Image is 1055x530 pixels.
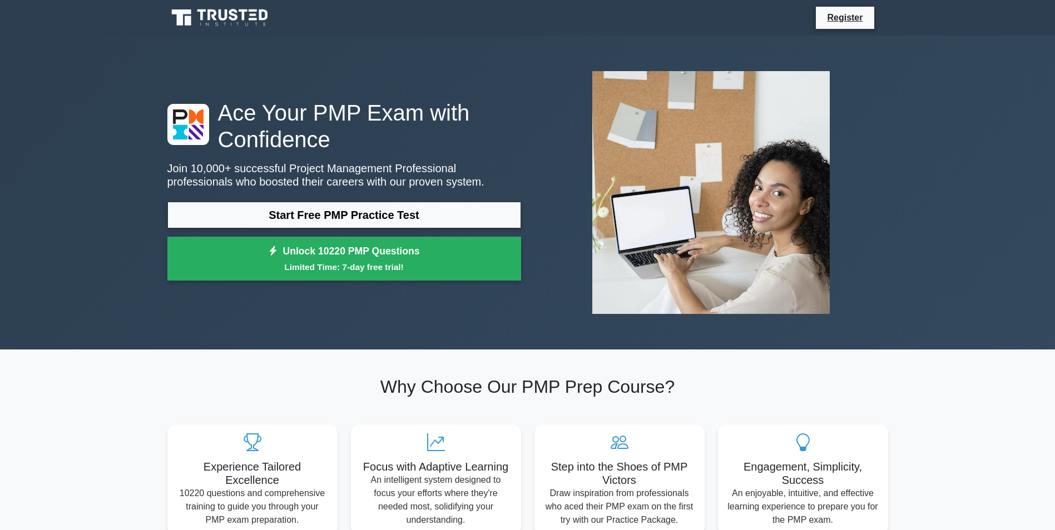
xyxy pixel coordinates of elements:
[176,460,329,487] h5: Experience Tailored Excellence
[167,99,521,153] h1: Ace Your PMP Exam with Confidence
[727,487,879,527] p: An enjoyable, intuitive, and effective learning experience to prepare you for the PMP exam.
[360,473,512,527] p: An intelligent system designed to focus your efforts where they're needed most, solidifying your ...
[167,162,521,188] p: Join 10,000+ successful Project Management Professional professionals who boosted their careers w...
[167,202,521,228] a: Start Free PMP Practice Test
[176,487,329,527] p: 10220 questions and comprehensive training to guide you through your PMP exam preparation.
[167,237,521,281] a: Unlock 10220 PMP QuestionsLimited Time: 7-day free trial!
[543,460,696,487] h5: Step into the Shoes of PMP Victors
[360,460,512,473] h5: Focus with Adaptive Learning
[181,261,507,273] small: Limited Time: 7-day free trial!
[167,376,888,397] h2: Why Choose Our PMP Prep Course?
[543,487,696,527] p: Draw inspiration from professionals who aced their PMP exam on the first try with our Practice Pa...
[820,11,869,24] a: Register
[727,460,879,487] h5: Engagement, Simplicity, Success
